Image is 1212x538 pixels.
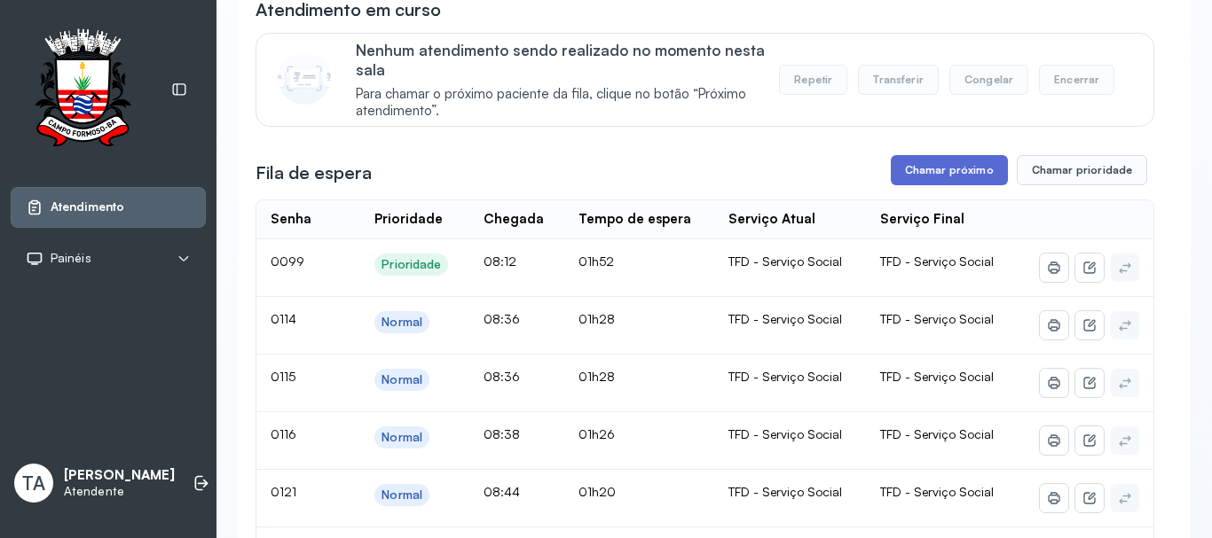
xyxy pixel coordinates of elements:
[382,315,422,330] div: Normal
[382,257,441,272] div: Prioridade
[271,426,296,441] span: 0116
[271,311,296,326] span: 0114
[484,311,520,326] span: 08:36
[484,211,544,228] div: Chegada
[356,41,779,79] p: Nenhum atendimento sendo realizado no momento nesta sala
[256,160,372,185] h3: Fila de espera
[382,372,422,387] div: Normal
[484,426,520,441] span: 08:38
[26,199,191,216] a: Atendimento
[382,487,422,503] div: Normal
[880,253,994,269] span: TFD - Serviço Social
[374,211,443,228] div: Prioridade
[891,155,1008,185] button: Chamar próximo
[64,484,175,499] p: Atendente
[278,51,331,105] img: Imagem de CalloutCard
[578,369,615,384] span: 01h28
[858,65,939,95] button: Transferir
[578,211,691,228] div: Tempo de espera
[51,251,91,266] span: Painéis
[880,311,994,326] span: TFD - Serviço Social
[728,211,815,228] div: Serviço Atual
[578,253,614,269] span: 01h52
[271,253,304,269] span: 0099
[1017,155,1148,185] button: Chamar prioridade
[949,65,1028,95] button: Congelar
[271,369,295,384] span: 0115
[484,253,516,269] span: 08:12
[382,430,422,445] div: Normal
[271,484,296,499] span: 0121
[271,211,311,228] div: Senha
[728,311,852,327] div: TFD - Serviço Social
[578,484,616,499] span: 01h20
[1039,65,1114,95] button: Encerrar
[728,484,852,500] div: TFD - Serviço Social
[484,484,520,499] span: 08:44
[64,467,175,484] p: [PERSON_NAME]
[779,65,847,95] button: Repetir
[356,86,779,120] span: Para chamar o próximo paciente da fila, clique no botão “Próximo atendimento”.
[578,311,615,326] span: 01h28
[880,211,964,228] div: Serviço Final
[880,484,994,499] span: TFD - Serviço Social
[728,369,852,385] div: TFD - Serviço Social
[728,253,852,269] div: TFD - Serviço Social
[880,369,994,384] span: TFD - Serviço Social
[51,199,124,214] span: Atendimento
[484,369,520,384] span: 08:36
[19,28,146,152] img: Logotipo do estabelecimento
[880,426,994,441] span: TFD - Serviço Social
[578,426,615,441] span: 01h26
[728,426,852,442] div: TFD - Serviço Social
